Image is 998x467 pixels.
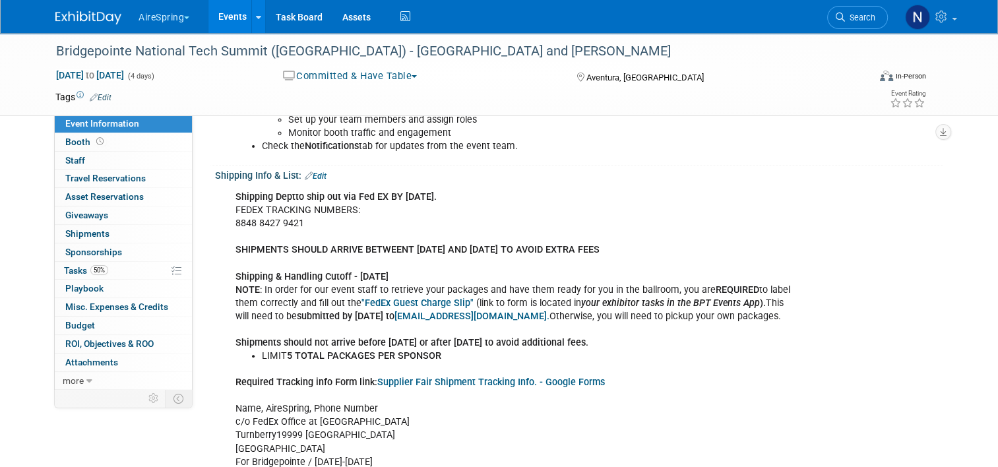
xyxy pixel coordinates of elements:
[797,69,926,88] div: Event Format
[65,118,139,129] span: Event Information
[581,297,760,309] b: your exhibitor tasks in the BPT Events App
[90,265,108,275] span: 50%
[90,93,111,102] a: Edit
[51,40,852,63] div: Bridgepointe National Tech Summit ([GEOGRAPHIC_DATA]) - [GEOGRAPHIC_DATA] and [PERSON_NAME]
[55,243,192,261] a: Sponsorships
[65,228,109,239] span: Shipments
[64,265,108,276] span: Tasks
[394,311,549,322] a: [EMAIL_ADDRESS][DOMAIN_NAME].
[305,171,327,181] a: Edit
[215,166,943,183] div: Shipping Info & List:
[55,133,192,151] a: Booth
[94,137,106,146] span: Booth not reserved yet
[760,297,766,309] b: ).
[142,390,166,407] td: Personalize Event Tab Strip
[845,13,875,22] span: Search
[905,5,930,30] img: Natalie Pyron
[55,152,192,170] a: Staff
[55,354,192,371] a: Attachments
[55,188,192,206] a: Asset Reservations
[55,69,125,81] span: [DATE] [DATE]
[235,284,260,296] b: NOTE
[65,247,122,257] span: Sponsorships
[262,350,794,363] li: LIMIT
[288,113,794,127] li: Set up your team members and assign roles
[55,317,192,334] a: Budget
[880,71,893,81] img: Format-Inperson.png
[297,311,394,322] b: submitted by [DATE] to
[84,70,96,80] span: to
[55,262,192,280] a: Tasks50%
[55,335,192,353] a: ROI, Objectives & ROO
[278,69,423,83] button: Committed & Have Table
[890,90,925,97] div: Event Rating
[55,372,192,390] a: more
[895,71,926,81] div: In-Person
[65,301,168,312] span: Misc. Expenses & Credits
[65,338,154,349] span: ROI, Objectives & ROO
[305,140,359,152] b: Notifications
[296,191,437,202] b: to ship out via Fed EX BY [DATE].
[55,170,192,187] a: Travel Reservations
[65,320,95,330] span: Budget
[63,375,84,386] span: more
[65,210,108,220] span: Giveaways
[235,244,600,255] b: SHIPMENTS SHOULD ARRIVE BETWEENT [DATE] AND [DATE] TO AVOID EXTRA FEES
[235,191,296,202] b: Shipping Dept
[65,357,118,367] span: Attachments
[55,225,192,243] a: Shipments
[361,297,474,309] a: "FedEx Guest Charge Slip"
[377,377,605,388] a: Supplier Fair Shipment Tracking Info. - Google Forms
[235,271,389,282] b: Shipping & Handling Cutoff - [DATE]
[65,155,85,166] span: Staff
[235,337,588,348] b: Shipments should not arrive before [DATE] or after [DATE] to avoid additional fees.
[55,115,192,133] a: Event Information
[716,284,759,296] b: REQUIRED
[235,377,605,388] b: Required Tracking info Form link:
[55,11,121,24] img: ExhibitDay
[65,137,106,147] span: Booth
[55,298,192,316] a: Misc. Expenses & Credits
[262,140,794,153] li: Check the tab for updates from the event team.
[65,283,104,294] span: Playbook
[55,206,192,224] a: Giveaways
[55,90,111,104] td: Tags
[65,191,144,202] span: Asset Reservations
[827,6,888,29] a: Search
[127,72,154,80] span: (4 days)
[586,73,704,82] span: Aventura, [GEOGRAPHIC_DATA]
[288,127,794,140] li: Monitor booth traffic and engagement
[166,390,193,407] td: Toggle Event Tabs
[287,350,441,361] b: 5 TOTAL PACKAGES PER SPONSOR
[55,280,192,297] a: Playbook
[65,173,146,183] span: Travel Reservations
